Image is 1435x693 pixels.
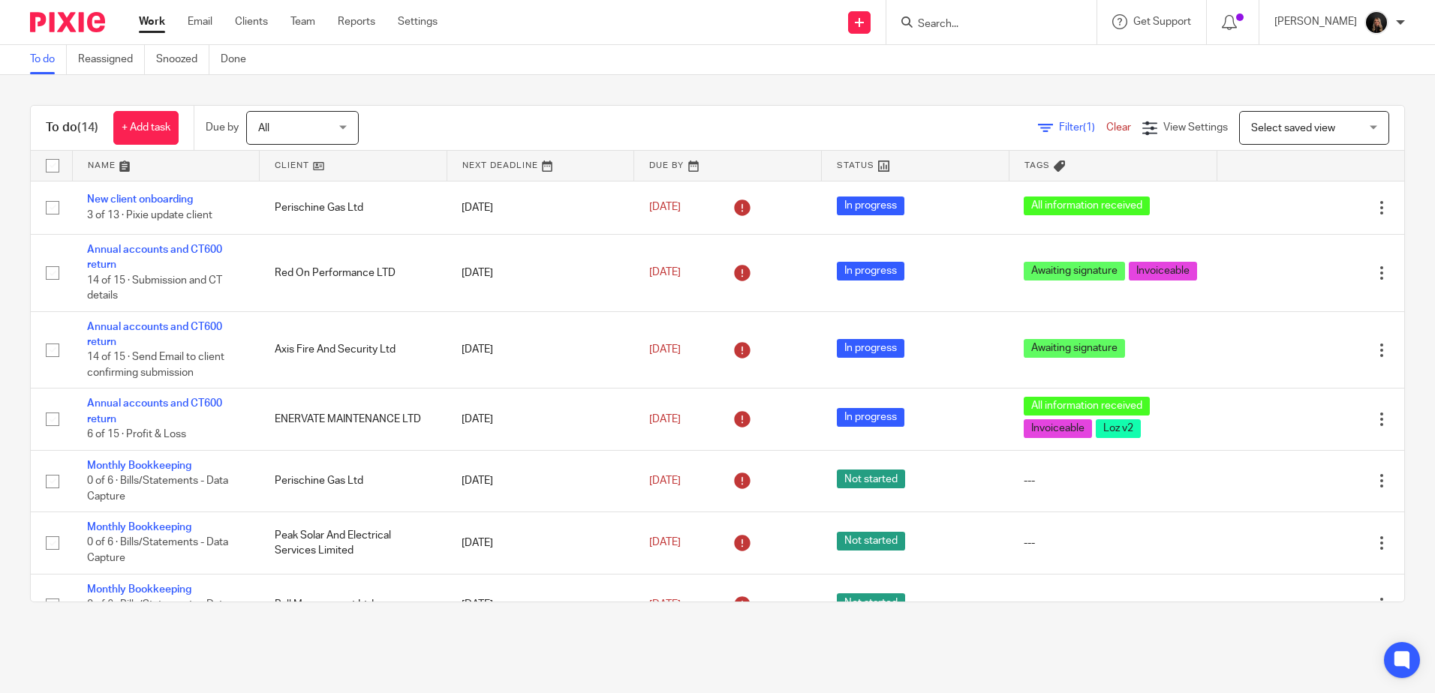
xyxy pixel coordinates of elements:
[113,111,179,145] a: + Add task
[260,512,447,574] td: Peak Solar And Electrical Services Limited
[87,522,191,532] a: Monthly Bookkeeping
[1274,14,1357,29] p: [PERSON_NAME]
[78,45,145,74] a: Reassigned
[87,429,186,439] span: 6 of 15 · Profit & Loss
[1163,122,1228,133] span: View Settings
[447,311,634,388] td: [DATE]
[30,45,67,74] a: To do
[87,210,212,220] span: 3 of 13 · Pixie update client
[260,450,447,511] td: Perischine Gas Ltd
[87,352,224,379] span: 14 of 15 · Send Email to client confirming submission
[447,512,634,574] td: [DATE]
[290,14,315,29] a: Team
[1024,161,1050,169] span: Tags
[235,14,268,29] a: Clients
[837,469,905,488] span: Not started
[837,262,904,280] span: In progress
[87,584,191,595] a: Monthly Bookkeeping
[1024,196,1150,215] span: All information received
[46,120,98,136] h1: To do
[398,14,438,29] a: Settings
[1024,339,1125,358] span: Awaiting signature
[260,574,447,635] td: Ball Management Ltd
[837,593,905,612] span: Not started
[87,538,228,564] span: 0 of 6 · Bills/Statements - Data Capture
[916,18,1051,31] input: Search
[77,121,98,133] span: (14)
[1096,419,1141,438] span: Loz v2
[649,538,681,548] span: [DATE]
[1129,262,1197,280] span: Invoiceable
[447,234,634,311] td: [DATE]
[258,123,269,133] span: All
[87,322,222,347] a: Annual accounts and CT600 return
[1133,16,1191,27] span: Get Support
[649,344,681,355] span: [DATE]
[156,45,209,74] a: Snoozed
[87,599,228,625] span: 0 of 6 · Bills/Statements - Data Capture
[1024,535,1202,550] div: ---
[837,532,905,550] span: Not started
[1251,123,1335,133] span: Select saved view
[1059,122,1106,133] span: Filter
[87,275,222,301] span: 14 of 15 · Submission and CT details
[837,339,904,358] span: In progress
[649,268,681,278] span: [DATE]
[260,181,447,234] td: Perischine Gas Ltd
[1024,397,1150,415] span: All information received
[447,574,634,635] td: [DATE]
[649,414,681,424] span: [DATE]
[649,599,681,610] span: [DATE]
[447,450,634,511] td: [DATE]
[87,244,222,270] a: Annual accounts and CT600 return
[837,408,904,427] span: In progress
[260,311,447,388] td: Axis Fire And Security Ltd
[447,181,634,234] td: [DATE]
[649,475,681,486] span: [DATE]
[1024,419,1092,438] span: Invoiceable
[221,45,257,74] a: Done
[1364,10,1388,34] img: 455A9867.jpg
[447,388,634,450] td: [DATE]
[1024,597,1202,612] div: ---
[139,14,165,29] a: Work
[649,202,681,213] span: [DATE]
[837,196,904,215] span: In progress
[338,14,375,29] a: Reports
[1083,122,1095,133] span: (1)
[1024,473,1202,488] div: ---
[1106,122,1131,133] a: Clear
[206,120,239,135] p: Due by
[87,194,193,205] a: New client onboarding
[87,460,191,471] a: Monthly Bookkeeping
[87,475,228,502] span: 0 of 6 · Bills/Statements - Data Capture
[188,14,212,29] a: Email
[87,398,222,424] a: Annual accounts and CT600 return
[1024,262,1125,280] span: Awaiting signature
[260,234,447,311] td: Red On Performance LTD
[260,388,447,450] td: ENERVATE MAINTENANCE LTD
[30,12,105,32] img: Pixie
